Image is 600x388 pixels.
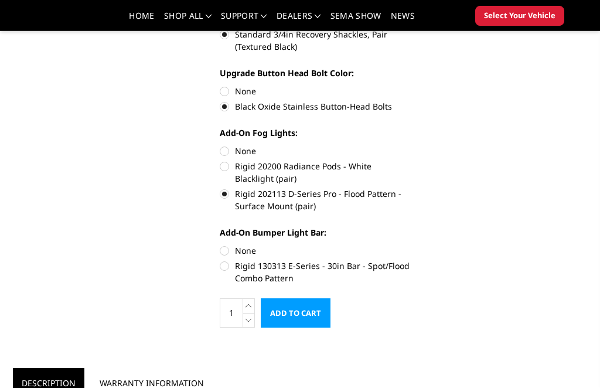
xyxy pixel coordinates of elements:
a: shop all [164,12,212,29]
input: Add to Cart [261,298,330,328]
label: None [220,85,410,97]
label: Rigid 130313 E-Series - 30in Bar - Spot/Flood Combo Pattern [220,260,410,284]
label: Black Oxide Stainless Button-Head Bolts [220,100,410,113]
label: None [220,244,410,257]
label: Upgrade Button Head Bolt Color: [220,67,410,79]
label: None [220,145,410,157]
label: Rigid 202113 D-Series Pro - Flood Pattern - Surface Mount (pair) [220,188,410,212]
a: SEMA Show [330,12,381,29]
label: Rigid 20200 Radiance Pods - White Blacklight (pair) [220,160,410,185]
a: Home [129,12,154,29]
button: Select Your Vehicle [475,6,564,26]
label: Add-On Fog Lights: [220,127,410,139]
a: News [391,12,415,29]
label: Standard 3/4in Recovery Shackles, Pair (Textured Black) [220,28,410,53]
a: Dealers [277,12,321,29]
span: Select Your Vehicle [484,10,555,22]
a: Support [221,12,267,29]
label: Add-On Bumper Light Bar: [220,226,410,239]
